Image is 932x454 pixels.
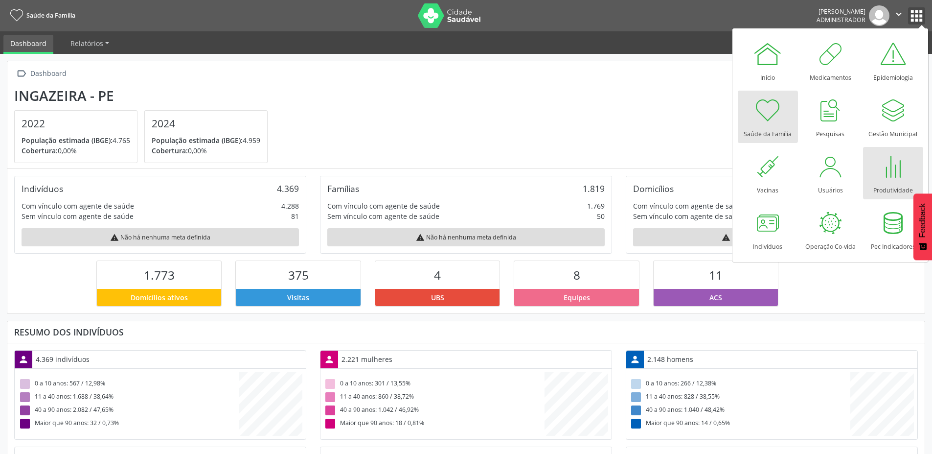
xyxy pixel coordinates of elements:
span: Saúde da Família [26,11,75,20]
a:  Dashboard [14,67,68,81]
span: Relatórios [70,39,103,48]
div: 40 a 90 anos: 2.082 / 47,65% [18,404,239,417]
button:  [889,5,908,26]
div: Maior que 90 anos: 18 / 0,81% [324,417,545,430]
div: 0 a 10 anos: 266 / 12,38% [630,378,850,391]
div: 2.221 mulheres [338,351,396,368]
span: 11 [709,267,723,283]
span: Administrador [817,16,865,24]
div: Sem vínculo com agente de saúde [633,211,745,221]
div: 1.819 [583,183,605,194]
div: Indivíduos [22,183,63,194]
a: Início [738,34,798,87]
div: 4.369 indivíduos [32,351,93,368]
div: 11 a 40 anos: 828 / 38,55% [630,391,850,404]
span: Equipes [564,292,590,303]
span: UBS [431,292,444,303]
button: apps [908,7,925,24]
div: 50 [597,211,605,221]
div: 0 a 10 anos: 301 / 13,55% [324,378,545,391]
i: person [18,354,29,365]
div: 1.769 [587,201,605,211]
span: 375 [288,267,309,283]
div: Sem vínculo com agente de saúde [327,211,439,221]
div: Domicílios [633,183,674,194]
p: 4.959 [152,135,260,145]
a: Dashboard [3,35,53,54]
a: Relatórios [64,35,116,52]
span: 1.773 [144,267,175,283]
div: Maior que 90 anos: 14 / 0,65% [630,417,850,430]
div: 4.288 [281,201,299,211]
div: Dashboard [28,67,68,81]
div: Maior que 90 anos: 32 / 0,73% [18,417,239,430]
span: ACS [709,292,722,303]
a: Saúde da Família [738,91,798,143]
i: warning [110,233,119,242]
i: warning [416,233,425,242]
span: Domicílios ativos [131,292,188,303]
div: Famílias [327,183,359,194]
i: person [324,354,335,365]
a: Epidemiologia [863,34,923,87]
a: Usuários [800,147,861,199]
a: Gestão Municipal [863,91,923,143]
a: Produtividade [863,147,923,199]
div: Resumo dos indivíduos [14,327,918,337]
div: Não há nenhuma meta definida [327,228,605,246]
div: Não há nenhuma meta definida [22,228,299,246]
div: Não há nenhuma meta definida [633,228,910,246]
div: Com vínculo com agente de saúde [327,201,440,211]
span: População estimada (IBGE): [152,136,243,145]
span: 8 [573,267,580,283]
div: Ingazeira - PE [14,88,274,104]
div: 11 a 40 anos: 1.688 / 38,64% [18,391,239,404]
p: 0,00% [152,145,260,156]
div: Sem vínculo com agente de saúde [22,211,134,221]
h4: 2022 [22,118,130,130]
span: 4 [434,267,441,283]
a: Medicamentos [800,34,861,87]
div: 4.369 [277,183,299,194]
span: Cobertura: [22,146,58,155]
div: 40 a 90 anos: 1.040 / 48,42% [630,404,850,417]
i:  [14,67,28,81]
button: Feedback - Mostrar pesquisa [913,193,932,260]
span: Cobertura: [152,146,188,155]
span: Visitas [287,292,309,303]
div: 40 a 90 anos: 1.042 / 46,92% [324,404,545,417]
div: 81 [291,211,299,221]
div: 2.148 homens [644,351,697,368]
a: Pec Indicadores [863,203,923,256]
span: População estimada (IBGE): [22,136,113,145]
h4: 2024 [152,118,260,130]
a: Indivíduos [738,203,798,256]
a: Operação Co-vida [800,203,861,256]
img: img [869,5,889,26]
i: person [630,354,640,365]
div: [PERSON_NAME] [817,7,865,16]
p: 0,00% [22,145,130,156]
div: Com vínculo com agente de saúde [22,201,134,211]
a: Pesquisas [800,91,861,143]
i: warning [722,233,730,242]
a: Vacinas [738,147,798,199]
p: 4.765 [22,135,130,145]
i:  [893,9,904,20]
a: Saúde da Família [7,7,75,24]
div: 11 a 40 anos: 860 / 38,72% [324,391,545,404]
div: 0 a 10 anos: 567 / 12,98% [18,378,239,391]
span: Feedback [918,203,927,238]
div: Com vínculo com agente de saúde [633,201,746,211]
